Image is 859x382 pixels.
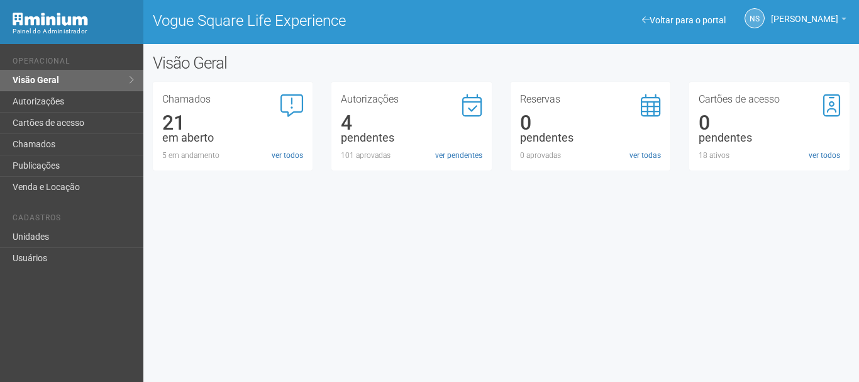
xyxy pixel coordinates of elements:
[162,132,304,143] div: em aberto
[341,150,482,161] div: 101 aprovadas
[13,13,88,26] img: Minium
[272,150,303,161] a: ver todos
[745,8,765,28] a: NS
[520,117,662,128] div: 0
[162,150,304,161] div: 5 em andamento
[771,2,838,24] span: Nicolle Silva
[629,150,661,161] a: ver todas
[642,15,726,25] a: Voltar para o portal
[153,53,432,72] h2: Visão Geral
[699,132,840,143] div: pendentes
[435,150,482,161] a: ver pendentes
[699,150,840,161] div: 18 ativos
[520,132,662,143] div: pendentes
[341,117,482,128] div: 4
[341,132,482,143] div: pendentes
[13,57,134,70] li: Operacional
[809,150,840,161] a: ver todos
[520,150,662,161] div: 0 aprovadas
[699,94,840,104] h3: Cartões de acesso
[341,94,482,104] h3: Autorizações
[162,94,304,104] h3: Chamados
[13,213,134,227] li: Cadastros
[13,26,134,37] div: Painel do Administrador
[771,16,846,26] a: [PERSON_NAME]
[699,117,840,128] div: 0
[520,94,662,104] h3: Reservas
[162,117,304,128] div: 21
[153,13,492,29] h1: Vogue Square Life Experience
